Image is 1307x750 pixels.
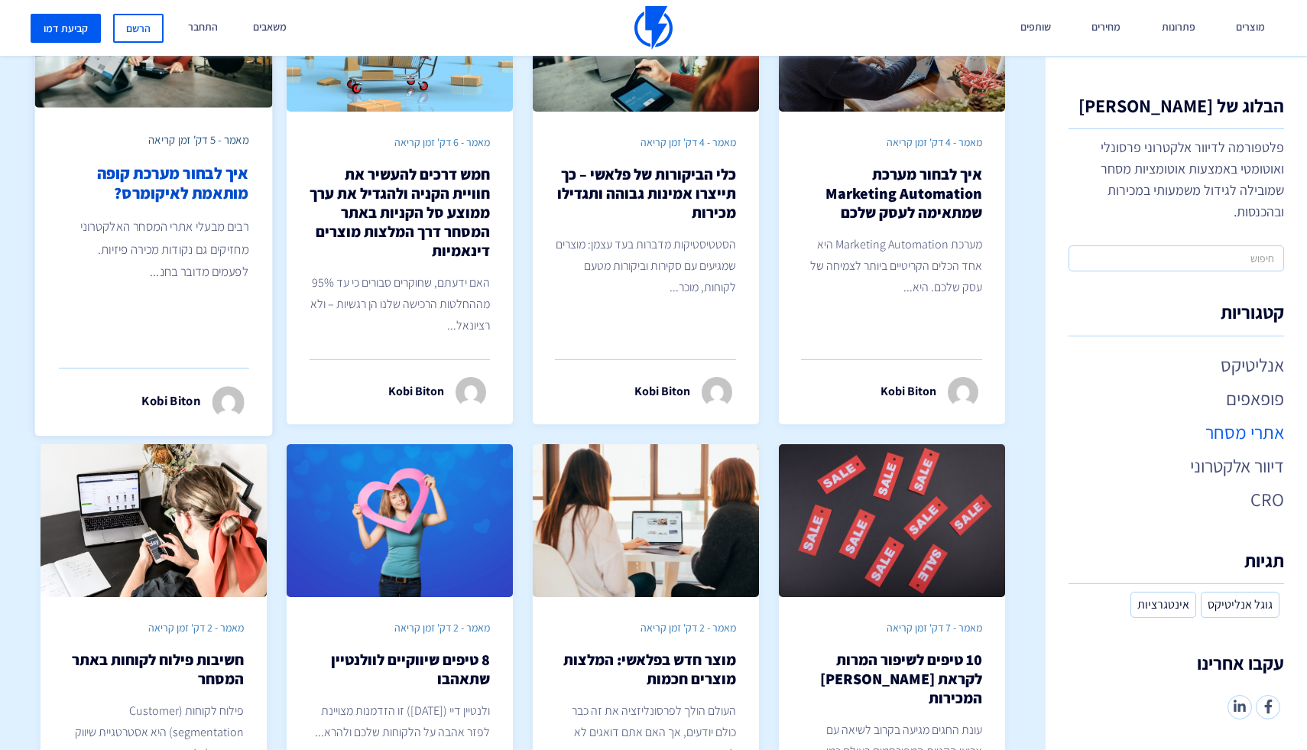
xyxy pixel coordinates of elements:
a: קביעת דמו [31,14,101,43]
p: ולנטיין דיי ([DATE]) זו הזדמנות מצויינת לפזר אהבה על הלקוחות שלכם ולהרא... [310,700,490,743]
h2: כלי הביקורות של פלאשי – כך תייצרו אמינות גבוהה ותגדילו מכירות [556,165,736,222]
a: אתרי מסחר [1069,419,1284,445]
span: מאמר - 4 דק' זמן קריאה [887,135,982,149]
h4: עקבו אחרינו [1069,653,1284,687]
h2: איך לבחור מערכת קופה מותאמת לאיקומרס? [59,164,248,204]
a: הרשם [113,14,164,43]
h4: קטגוריות [1069,302,1284,336]
p: Kobi Biton [388,383,444,401]
h2: 8 טיפים שיווקיים לוולנטיין שתאהבו [310,651,490,689]
span: מאמר - 5 דק' זמן קריאה [148,132,248,147]
p: Kobi Biton [141,393,200,411]
a: אנליטיקס [1069,352,1284,378]
span: מאמר - 2 דק' זמן קריאה [641,621,736,635]
p: Kobi Biton [881,383,936,401]
a: דיוור אלקטרוני [1069,453,1284,479]
h2: מוצר חדש בפלאשי: המלצות מוצרים חכמות [556,651,736,689]
p: פלטפורמה לדיוור אלקטרוני פרסונלי ואוטומטי באמצעות אוטומציות מסחר שמובילה לגידול משמעותי במכירות ו... [1069,137,1284,222]
span: מאמר - 6 דק' זמן קריאה [394,135,490,149]
input: חיפוש [1069,245,1284,271]
a: פופאפים [1069,385,1284,411]
span: מאמר - 2 דק' זמן קריאה [394,621,490,635]
p: הסטטיסטיקות מדברות בעד עצמן: מוצרים שמגיעים עם סקירות וביקורות מטעם לקוחות, מוכר... [556,234,736,298]
p: Kobi Biton [634,383,690,401]
h2: 10 טיפים לשיפור המרות לקראת [PERSON_NAME] המכירות [802,651,982,708]
p: מערכת Marketing Automation היא אחד הכלים הקריטיים ביותר לצמיחה של עסק שלכם. היא... [802,234,982,298]
span: מאמר - 7 דק' זמן קריאה [887,621,982,635]
h1: הבלוג של [PERSON_NAME] [1069,96,1284,129]
a: CRO [1069,486,1284,512]
span: מאמר - 2 דק' זמן קריאה [148,621,244,635]
h2: חמש דרכים להעשיר את חוויית הקניה ולהגדיל את ערך ממוצע סל הקניות באתר המסחר דרך המלצות מוצרים דינא... [310,165,490,261]
a: אינטגרציות [1130,592,1196,618]
p: רבים מבעלי אתרי המסחר האלקטרוני מחזיקים גם נקודות מכירה פיזיות. לפעמים מדובר בחנ... [59,216,248,284]
a: גוגל אנליטיקס [1201,592,1279,618]
h2: חשיבות פילוח לקוחות באתר המסחר [63,651,244,689]
span: מאמר - 4 דק' זמן קריאה [641,135,736,149]
p: האם ידעתם, שחוקרים סבורים כי עד 95% מההחלטות הרכישה שלנו הן רגשיות – ולא רציונאל... [310,272,490,336]
h4: תגיות [1069,550,1284,584]
h2: איך לבחור מערכת Marketing Automation שמתאימה לעסק שלכם [802,165,982,222]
